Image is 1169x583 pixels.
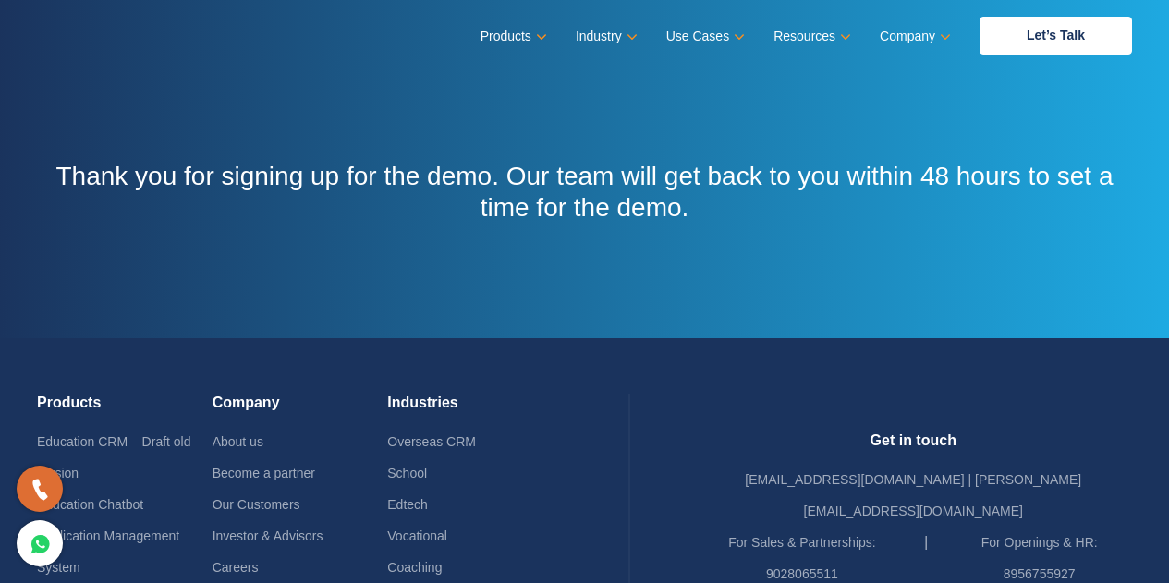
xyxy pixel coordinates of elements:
a: Careers [213,560,259,575]
a: Education Chatbot [37,497,143,512]
h4: Industries [387,394,563,426]
h3: Thank you for signing up for the demo. Our team will get back to you within 48 hours to set a tim... [37,161,1132,223]
label: For Sales & Partnerships: [728,527,876,558]
a: [EMAIL_ADDRESS][DOMAIN_NAME] | [PERSON_NAME][EMAIL_ADDRESS][DOMAIN_NAME] [745,472,1081,518]
h4: Get in touch [695,431,1133,464]
a: Vocational [387,528,447,543]
label: For Openings & HR: [981,527,1098,558]
a: School [387,466,427,480]
a: Let’s Talk [980,17,1132,55]
a: Industry [576,23,634,50]
a: 8956755927 [1004,566,1076,581]
a: Investor & Advisors [213,528,323,543]
a: Become a partner [213,466,315,480]
a: Products [481,23,543,50]
a: Overseas CRM [387,434,476,449]
h4: Products [37,394,213,426]
a: Our Customers [213,497,300,512]
a: Coaching [387,560,442,575]
a: Edtech [387,497,428,512]
a: Education CRM – Draft old version [37,434,191,480]
a: Use Cases [666,23,741,50]
a: Application Management System [37,528,179,575]
a: Company [880,23,947,50]
h4: Company [213,394,388,426]
a: Resources [773,23,847,50]
a: 9028065511 [766,566,838,581]
a: About us [213,434,263,449]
